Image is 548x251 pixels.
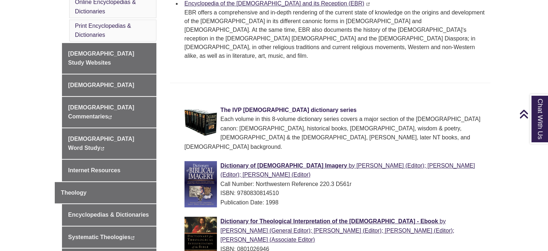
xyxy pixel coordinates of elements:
[184,179,487,189] div: Call Number: Northwestern Reference 220.3 D561r
[519,109,546,119] a: Back to Top
[55,182,156,204] a: Theology
[220,107,357,113] a: The IVP [DEMOGRAPHIC_DATA] dictionary series
[220,163,475,178] a: Dictionary of [DEMOGRAPHIC_DATA] Imagery by [PERSON_NAME] (Editor); [PERSON_NAME] (Editor); [PERS...
[61,190,86,196] span: Theology
[184,114,487,151] div: Each volume in this 8-volume dictionary series covers a major section of the [DEMOGRAPHIC_DATA] c...
[366,3,370,6] i: This link opens in a new window
[220,218,438,224] span: Dictionary for Theological Interpretation of the [DEMOGRAPHIC_DATA] - Ebook
[184,0,364,7] a: Encyclopedia of the [DEMOGRAPHIC_DATA] and its Reception (EBR)
[62,74,156,96] a: [DEMOGRAPHIC_DATA]
[101,147,104,150] i: This link opens in a new window
[62,97,156,127] a: [DEMOGRAPHIC_DATA] Commentaries
[108,116,112,119] i: This link opens in a new window
[184,198,487,207] div: Publication Date: 1998
[440,218,446,224] span: by
[220,228,454,243] span: [PERSON_NAME] (General Editor); [PERSON_NAME] (Editor); [PERSON_NAME] (Editor); [PERSON_NAME] (As...
[62,160,156,181] a: Internet Resources
[220,218,454,243] a: Dictionary for Theological Interpretation of the [DEMOGRAPHIC_DATA] - Ebook by [PERSON_NAME] (Gen...
[75,23,131,38] a: Print Encyclopedias & Dictionaries
[349,163,355,169] span: by
[62,128,156,159] a: [DEMOGRAPHIC_DATA] Word Study
[220,163,347,169] span: Dictionary of [DEMOGRAPHIC_DATA] Imagery
[62,204,156,226] a: Encyclopedias & Dictionaries
[184,189,487,198] div: ISBN: 9780830814510
[130,236,134,239] i: This link opens in a new window
[184,8,487,60] p: EBR offers a comprehensive and in-depth rendering of the current state of knowledge on the origin...
[62,226,156,248] a: Systematic Theologies
[62,43,156,74] a: [DEMOGRAPHIC_DATA] Study Websites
